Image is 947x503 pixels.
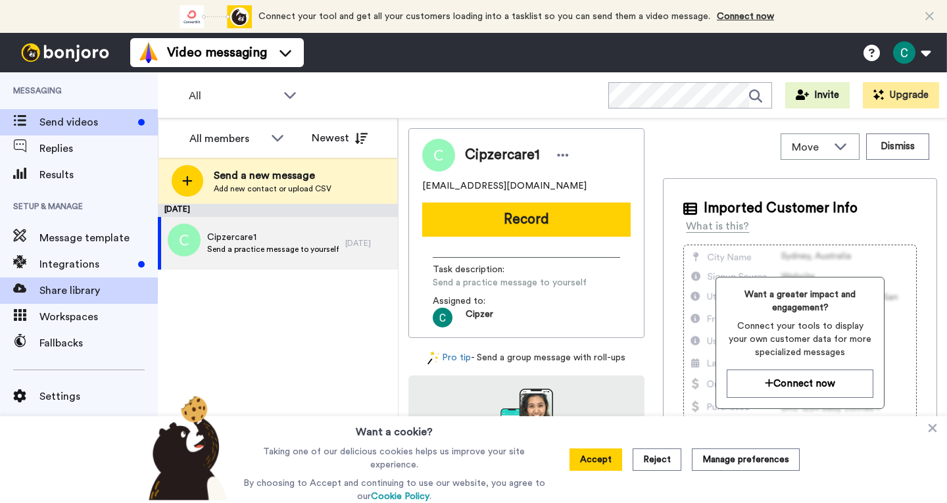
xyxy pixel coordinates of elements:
[422,203,631,237] button: Record
[433,263,525,276] span: Task description :
[16,43,114,62] img: bj-logo-header-white.svg
[39,309,158,325] span: Workspaces
[466,308,493,327] span: Cipzer
[792,139,827,155] span: Move
[863,82,939,108] button: Upgrade
[427,351,471,365] a: Pro tip
[717,12,774,21] a: Connect now
[433,276,587,289] span: Send a practice message to yourself
[167,43,267,62] span: Video messaging
[39,389,158,404] span: Settings
[39,141,158,156] span: Replies
[727,288,873,314] span: Want a greater impact and engagement?
[570,448,622,471] button: Accept
[258,12,710,21] span: Connect your tool and get all your customers loading into a tasklist so you can send them a video...
[137,395,234,500] img: bear-with-cookie.png
[465,145,540,165] span: Cipzercare1
[207,244,339,254] span: Send a practice message to yourself
[39,335,158,351] span: Fallbacks
[345,238,391,249] div: [DATE]
[214,168,331,183] span: Send a new message
[39,167,158,183] span: Results
[371,492,429,501] a: Cookie Policy
[138,42,159,63] img: vm-color.svg
[39,283,158,299] span: Share library
[39,114,133,130] span: Send videos
[356,416,433,440] h3: Want a cookie?
[433,295,525,308] span: Assigned to:
[727,320,873,359] span: Connect your tools to display your own customer data for more specialized messages
[686,218,749,234] div: What is this?
[240,445,548,471] p: Taking one of our delicious cookies helps us improve your site experience.
[39,230,158,246] span: Message template
[207,231,339,244] span: Cipzercare1
[433,308,452,327] img: ACg8ocK_jIh2St_5VzjO3l86XZamavd1hZ1738cUU1e59Uvd=s96-c
[168,224,201,256] img: c.png
[633,448,681,471] button: Reject
[785,82,850,108] button: Invite
[500,389,553,460] img: download
[422,139,455,172] img: Image of Cipzercare1
[427,351,439,365] img: magic-wand.svg
[189,131,264,147] div: All members
[866,133,929,160] button: Dismiss
[158,204,398,217] div: [DATE]
[180,5,252,28] div: animation
[214,183,331,194] span: Add new contact or upload CSV
[408,351,644,365] div: - Send a group message with roll-ups
[727,370,873,398] button: Connect now
[189,88,277,104] span: All
[704,199,858,218] span: Imported Customer Info
[302,125,377,151] button: Newest
[692,448,800,471] button: Manage preferences
[422,180,587,193] span: [EMAIL_ADDRESS][DOMAIN_NAME]
[240,477,548,503] p: By choosing to Accept and continuing to use our website, you agree to our .
[39,256,133,272] span: Integrations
